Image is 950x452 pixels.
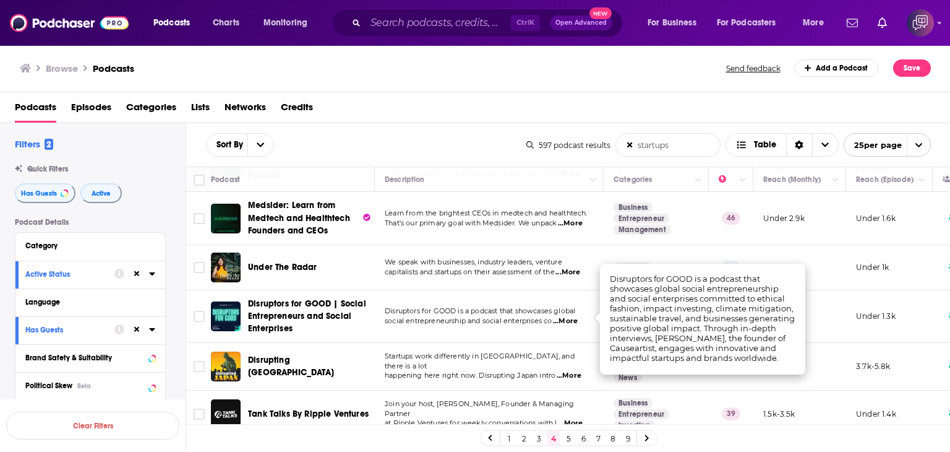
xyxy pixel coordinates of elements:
[558,419,583,428] span: ...More
[385,258,562,266] span: We speak with businesses, industry leaders, venture
[207,141,247,149] span: Sort By
[255,13,323,33] button: open menu
[25,241,147,250] div: Category
[153,14,190,32] span: Podcasts
[385,172,424,187] div: Description
[610,274,795,363] span: Disruptors for GOOD is a podcast that showcases global social entrepreneurship and social enterpr...
[622,431,634,446] a: 9
[25,381,72,390] span: Political Skew
[93,63,134,74] a: Podcasts
[46,63,78,74] h3: Browse
[248,298,366,334] span: Disruptors for GOOD | Social Entrepreneurs and Social Enterprises
[893,59,931,77] button: Save
[77,382,91,390] div: Beta
[794,59,879,77] a: Add a Podcast
[248,262,317,272] span: Under The Radar
[533,431,545,446] a: 3
[213,14,239,32] span: Charts
[27,165,68,173] span: Quick Filters
[191,97,210,123] a: Lists
[614,202,653,212] a: Business
[828,173,843,188] button: Column Actions
[247,134,273,156] button: open menu
[577,431,589,446] a: 6
[844,136,902,155] span: 25 per page
[194,262,205,273] span: Toggle select row
[211,302,241,331] img: Disruptors for GOOD | Social Entrepreneurs and Social Enterprises
[915,173,930,188] button: Column Actions
[385,371,555,380] span: happening here right now. Disrupting Japan intro
[856,361,891,372] p: 3.7k-5.8k
[722,212,740,224] p: 46
[719,172,736,187] div: Power Score
[263,14,307,32] span: Monitoring
[211,204,241,233] img: Medsider: Learn from Medtech and Healthtech Founders and CEOs
[763,262,803,272] p: Under 1.3k
[873,12,892,33] a: Show notifications dropdown
[25,322,114,337] button: Has Guests
[555,20,607,26] span: Open Advanced
[211,172,240,187] div: Podcast
[763,172,821,187] div: Reach (Monthly)
[385,267,555,276] span: capitalists and startups on their assessment of the
[639,13,712,33] button: open menu
[557,371,581,381] span: ...More
[589,7,612,19] span: New
[907,9,934,37] img: User Profile
[385,399,574,418] span: Join your host, [PERSON_NAME], Founder & Managing Partner
[281,97,313,123] a: Credits
[80,183,122,203] button: Active
[763,213,805,224] p: Under 2.9k
[25,326,106,334] div: Has Guests
[754,141,776,149] span: Table
[717,14,776,32] span: For Podcasters
[248,409,369,419] span: Tank Talks By Ripple Ventures
[844,133,931,157] button: open menu
[145,13,206,33] button: open menu
[194,213,205,224] span: Toggle select row
[15,183,75,203] button: Has Guests
[211,253,241,282] img: Under The Radar
[907,9,934,37] button: Show profile menu
[614,225,671,235] a: Management
[92,190,111,197] span: Active
[614,373,642,383] a: News
[586,173,601,188] button: Column Actions
[503,431,515,446] a: 1
[21,190,57,197] span: Has Guests
[803,14,824,32] span: More
[15,218,166,227] p: Podcast Details
[725,133,839,157] button: Choose View
[194,311,205,322] span: Toggle select row
[385,352,575,370] span: Startups work differently in [GEOGRAPHIC_DATA], and there is a lot
[248,199,370,237] a: Medsider: Learn from Medtech and Healthtech Founders and CEOs
[763,409,795,419] p: 1.5k-3.5k
[385,306,575,315] span: Disruptors for GOOD is a podcast that showcases global
[15,138,53,150] h2: Filters
[794,13,839,33] button: open menu
[45,139,53,150] span: 2
[385,419,557,427] span: at Ripple Ventures for weekly conversations with l
[786,134,812,156] div: Sort Direction
[207,141,247,149] button: open menu
[71,97,111,123] a: Episodes
[553,316,578,326] span: ...More
[691,173,706,188] button: Column Actions
[126,97,176,123] a: Categories
[614,263,653,272] a: Business
[722,63,784,74] button: Send feedback
[194,409,205,420] span: Toggle select row
[25,350,155,365] button: Brand Safety & Suitability
[550,15,612,30] button: Open AdvancedNew
[547,431,560,446] a: 4
[248,355,334,378] span: Disrupting [GEOGRAPHIC_DATA]
[15,97,56,123] a: Podcasts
